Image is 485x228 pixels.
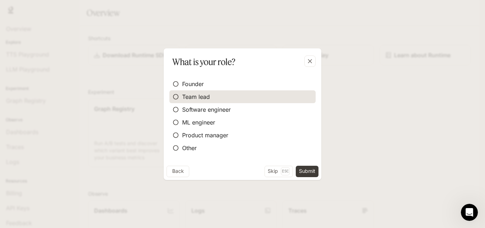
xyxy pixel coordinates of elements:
span: Founder [182,80,204,88]
p: Esc [281,167,290,175]
span: Team lead [182,92,210,101]
iframe: Intercom live chat [461,204,478,221]
button: SkipEsc [265,166,293,177]
span: ML engineer [182,118,215,127]
button: Back [167,166,189,177]
button: Submit [296,166,318,177]
span: Product manager [182,131,228,139]
span: Software engineer [182,105,231,114]
span: Other [182,144,197,152]
p: What is your role? [172,55,235,68]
